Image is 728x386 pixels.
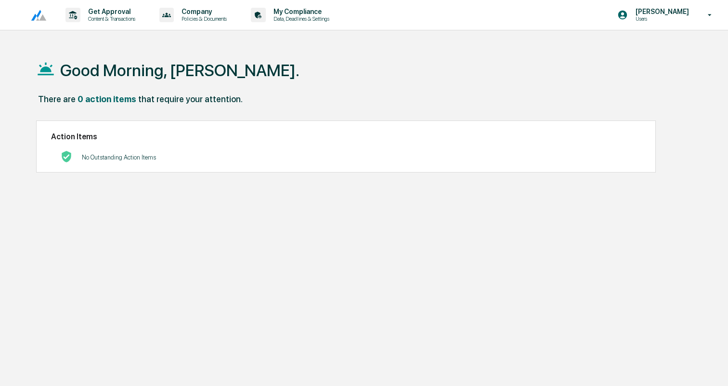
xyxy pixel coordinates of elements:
p: Content & Transactions [80,15,140,22]
h1: Good Morning, [PERSON_NAME]. [60,61,299,80]
p: Users [628,15,694,22]
img: No Actions logo [61,151,72,162]
p: Get Approval [80,8,140,15]
p: [PERSON_NAME] [628,8,694,15]
h2: Action Items [51,132,641,141]
p: My Compliance [266,8,334,15]
p: Data, Deadlines & Settings [266,15,334,22]
img: logo [23,9,46,21]
div: There are [38,94,76,104]
p: Company [174,8,232,15]
p: Policies & Documents [174,15,232,22]
div: 0 action items [78,94,136,104]
p: No Outstanding Action Items [82,154,156,161]
div: that require your attention. [138,94,243,104]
